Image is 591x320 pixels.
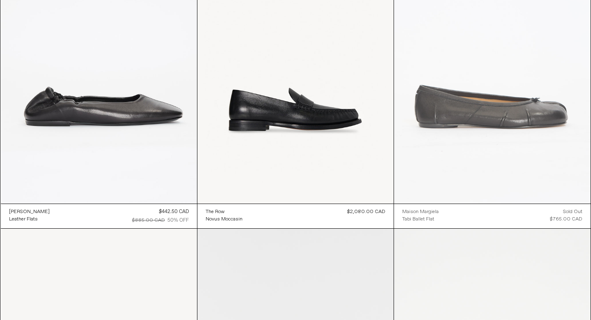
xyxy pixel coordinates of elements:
[402,216,439,223] a: Tabi Ballet Flat
[206,208,243,216] a: The Row
[159,208,189,216] div: $442.50 CAD
[132,217,165,224] div: $885.00 CAD
[9,216,50,223] a: Leather Flats
[206,209,224,216] div: The Row
[167,217,189,224] div: 50% OFF
[563,208,582,216] div: Sold out
[402,208,439,216] a: Maison Margiela
[206,216,243,223] a: Novus Moccasin
[402,216,434,223] div: Tabi Ballet Flat
[347,208,385,216] div: $2,080.00 CAD
[206,216,243,223] div: Novus Moccasin
[9,216,38,223] div: Leather Flats
[550,216,582,223] div: $765.00 CAD
[9,208,50,216] a: [PERSON_NAME]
